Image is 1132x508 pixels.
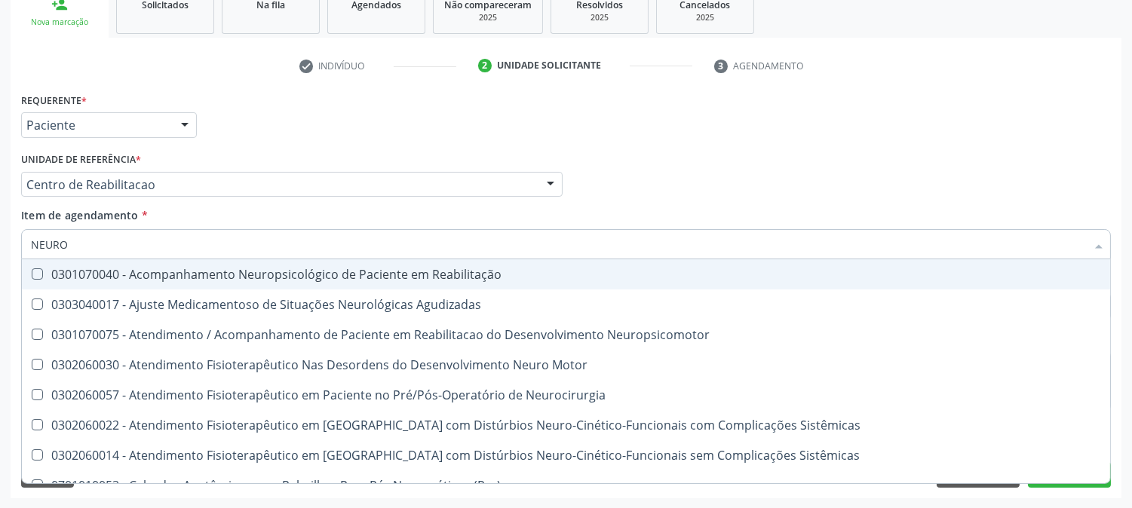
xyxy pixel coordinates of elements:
[31,389,1101,401] div: 0302060057 - Atendimento Fisioterapêutico em Paciente no Pré/Pós-Operatório de Neurocirurgia
[31,359,1101,371] div: 0302060030 - Atendimento Fisioterapêutico Nas Desordens do Desenvolvimento Neuro Motor
[31,229,1086,259] input: Buscar por procedimentos
[21,17,98,28] div: Nova marcação
[444,12,532,23] div: 2025
[31,479,1101,491] div: 0701010053 - Calçados Anatômicos com Palmilhas Para Pés Neuropáticos (Par)
[31,268,1101,280] div: 0301070040 - Acompanhamento Neuropsicológico de Paciente em Reabilitação
[31,298,1101,311] div: 0303040017 - Ajuste Medicamentoso de Situações Neurológicas Agudizadas
[497,59,601,72] div: Unidade solicitante
[667,12,743,23] div: 2025
[21,148,141,172] label: Unidade de referência
[31,329,1101,341] div: 0301070075 - Atendimento / Acompanhamento de Paciente em Reabilitacao do Desenvolvimento Neuropsi...
[31,449,1101,461] div: 0302060014 - Atendimento Fisioterapêutico em [GEOGRAPHIC_DATA] com Distúrbios Neuro-Cinético-Func...
[21,89,87,112] label: Requerente
[26,177,532,192] span: Centro de Reabilitacao
[31,419,1101,431] div: 0302060022 - Atendimento Fisioterapêutico em [GEOGRAPHIC_DATA] com Distúrbios Neuro-Cinético-Func...
[21,208,139,222] span: Item de agendamento
[478,59,492,72] div: 2
[26,118,166,133] span: Paciente
[562,12,637,23] div: 2025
